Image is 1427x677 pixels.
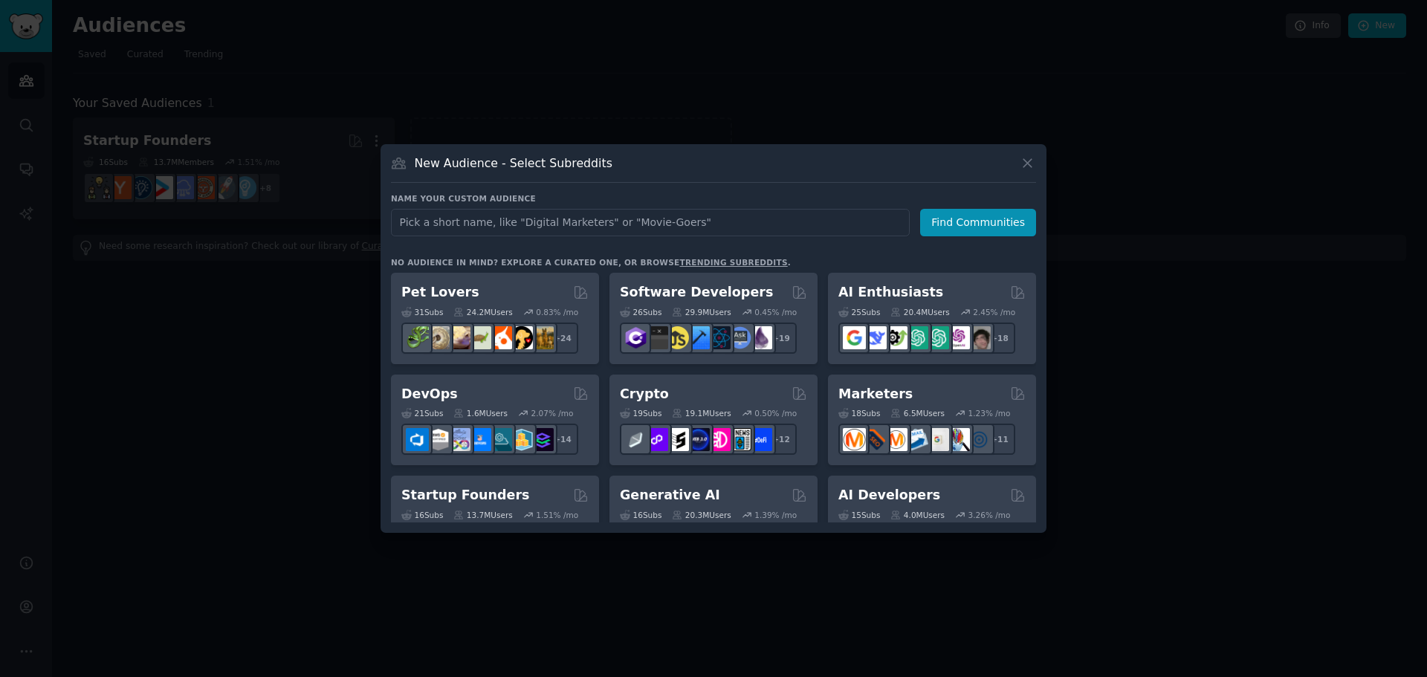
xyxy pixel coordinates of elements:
[391,257,791,268] div: No audience in mind? Explore a curated one, or browse .
[838,486,940,505] h2: AI Developers
[645,428,668,451] img: 0xPolygon
[401,385,458,404] h2: DevOps
[666,428,689,451] img: ethstaker
[728,326,751,349] img: AskComputerScience
[890,408,945,418] div: 6.5M Users
[536,307,578,317] div: 0.83 % /mo
[890,510,945,520] div: 4.0M Users
[401,307,443,317] div: 31 Sub s
[391,193,1036,204] h3: Name your custom audience
[864,428,887,451] img: bigseo
[687,326,710,349] img: iOSProgramming
[531,408,574,418] div: 2.07 % /mo
[401,408,443,418] div: 21 Sub s
[926,428,949,451] img: googleads
[754,510,797,520] div: 1.39 % /mo
[427,428,450,451] img: AWS_Certified_Experts
[531,428,554,451] img: PlatformEngineers
[620,486,720,505] h2: Generative AI
[984,424,1015,455] div: + 11
[415,155,612,171] h3: New Audience - Select Subreddits
[679,258,787,267] a: trending subreddits
[920,209,1036,236] button: Find Communities
[547,424,578,455] div: + 14
[749,428,772,451] img: defi_
[406,326,429,349] img: herpetology
[728,428,751,451] img: CryptoNews
[838,510,880,520] div: 15 Sub s
[620,283,773,302] h2: Software Developers
[620,510,661,520] div: 16 Sub s
[620,408,661,418] div: 19 Sub s
[427,326,450,349] img: ballpython
[884,428,907,451] img: AskMarketing
[766,424,797,455] div: + 12
[890,307,949,317] div: 20.4M Users
[401,510,443,520] div: 16 Sub s
[453,307,512,317] div: 24.2M Users
[984,323,1015,354] div: + 18
[624,326,647,349] img: csharp
[536,510,578,520] div: 1.51 % /mo
[754,408,797,418] div: 0.50 % /mo
[838,408,880,418] div: 18 Sub s
[926,326,949,349] img: chatgpt_prompts_
[968,428,991,451] img: OnlineMarketing
[406,428,429,451] img: azuredevops
[843,428,866,451] img: content_marketing
[620,385,669,404] h2: Crypto
[838,307,880,317] div: 25 Sub s
[884,326,907,349] img: AItoolsCatalog
[766,323,797,354] div: + 19
[401,283,479,302] h2: Pet Lovers
[447,428,470,451] img: Docker_DevOps
[547,323,578,354] div: + 24
[973,307,1015,317] div: 2.45 % /mo
[905,326,928,349] img: chatgpt_promptDesign
[864,326,887,349] img: DeepSeek
[510,428,533,451] img: aws_cdk
[489,428,512,451] img: platformengineering
[489,326,512,349] img: cockatiel
[687,428,710,451] img: web3
[672,408,731,418] div: 19.1M Users
[672,510,731,520] div: 20.3M Users
[531,326,554,349] img: dogbreed
[624,428,647,451] img: ethfinance
[843,326,866,349] img: GoogleGeminiAI
[468,326,491,349] img: turtle
[468,428,491,451] img: DevOpsLinks
[672,307,731,317] div: 29.9M Users
[510,326,533,349] img: PetAdvice
[838,283,943,302] h2: AI Enthusiasts
[391,209,910,236] input: Pick a short name, like "Digital Marketers" or "Movie-Goers"
[947,326,970,349] img: OpenAIDev
[968,326,991,349] img: ArtificalIntelligence
[968,408,1011,418] div: 1.23 % /mo
[645,326,668,349] img: software
[968,510,1011,520] div: 3.26 % /mo
[947,428,970,451] img: MarketingResearch
[453,510,512,520] div: 13.7M Users
[401,486,529,505] h2: Startup Founders
[708,326,731,349] img: reactnative
[453,408,508,418] div: 1.6M Users
[666,326,689,349] img: learnjavascript
[708,428,731,451] img: defiblockchain
[620,307,661,317] div: 26 Sub s
[838,385,913,404] h2: Marketers
[749,326,772,349] img: elixir
[905,428,928,451] img: Emailmarketing
[447,326,470,349] img: leopardgeckos
[754,307,797,317] div: 0.45 % /mo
